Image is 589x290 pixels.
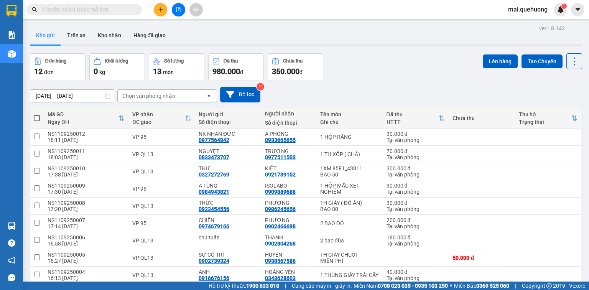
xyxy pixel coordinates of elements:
th: Toggle SortBy [44,108,128,129]
button: Số lượng13món [149,53,204,81]
div: Người gửi [199,111,257,117]
div: 0974679166 [199,223,229,229]
div: 0938567586 [265,258,296,264]
div: NK NHÂN ĐỨC [199,131,257,137]
div: 1 HỘP MẪU XÉT NGHIỆM [320,183,379,195]
div: NS1109250011 [48,148,125,154]
div: 70.000 đ [387,148,445,154]
span: đơn [44,69,54,75]
div: Tại văn phòng [387,137,445,143]
div: Tên món [320,111,379,117]
button: Kho gửi [30,26,61,44]
div: Chọn văn phòng nhận [122,92,175,100]
div: 2 bao đũa [320,237,379,244]
button: Khối lượng0kg [89,53,145,81]
div: Thu hộ [519,111,571,117]
button: Lên hàng [483,54,518,68]
div: THANH [265,234,313,241]
span: | [285,282,286,290]
span: 1 [563,3,565,9]
span: Miền Nam [354,282,448,290]
div: Đã thu [387,111,439,117]
div: Số điện thoại [265,120,313,126]
div: A TÙNG [199,183,257,189]
div: ISOLABO [265,183,313,189]
div: 0909889688 [265,189,296,195]
button: plus [154,3,167,16]
div: Ngày ĐH [48,119,118,125]
div: Khối lượng [105,58,128,64]
div: NGUYỆT [199,148,257,154]
div: 0977511503 [265,154,296,160]
div: VP QL13 [132,272,191,278]
button: aim [189,3,203,16]
div: MIỄN PHÍ [320,258,379,264]
div: 2 BAO ĐỎ [320,220,379,226]
span: mai.quehuong [502,5,554,14]
div: NS1109250007 [48,217,125,223]
div: PHƯƠNG [265,200,313,206]
div: NS1109250010 [48,165,125,171]
span: Cung cấp máy in - giấy in: [292,282,352,290]
div: 0343628603 [265,275,296,281]
div: ANH [199,269,257,275]
div: 30.000 đ [387,200,445,206]
strong: 0369 525 060 [476,283,509,289]
div: VP nhận [132,111,185,117]
div: CHIẾN [199,217,257,223]
sup: 1 [561,3,567,9]
th: Toggle SortBy [128,108,195,129]
img: icon-new-feature [557,6,564,13]
div: HUYỀN [265,252,313,258]
div: 0327272769 [199,171,229,178]
button: Trên xe [61,26,92,44]
div: Số điện thoại [199,119,257,125]
div: VP QL13 [132,237,191,244]
div: 180.000 đ [387,234,445,241]
div: 17:14 [DATE] [48,223,125,229]
span: question-circle [8,239,15,247]
div: Tại văn phòng [387,206,445,212]
div: VP 95 [132,220,191,226]
span: file-add [176,7,181,12]
div: 0902804268 [265,241,296,247]
span: kg [99,69,105,75]
div: Mã GD [48,111,118,117]
span: aim [193,7,199,12]
div: SƯ CÔ TRÍ [199,252,257,258]
div: HOÀNG YẾN [265,269,313,275]
div: ĐC giao [132,119,185,125]
div: THƯ [199,165,257,171]
div: 200.000 đ [387,217,445,223]
div: VP 95 [132,134,191,140]
button: caret-down [571,3,584,16]
div: Tại văn phòng [387,241,445,247]
span: Hỗ trợ kỹ thuật: [209,282,279,290]
input: Select a date range. [30,90,114,102]
div: KIỆT [265,165,313,171]
div: NS1109250006 [48,234,125,241]
div: 50.000 đ [452,255,511,261]
span: caret-down [574,6,581,13]
div: VP QL13 [132,203,191,209]
div: 30.000 đ [387,131,445,137]
span: notification [8,257,15,264]
div: NS1109250008 [48,200,125,206]
div: NS1109250012 [48,131,125,137]
div: VP QL13 [132,168,191,175]
div: Tại văn phòng [387,275,445,281]
button: file-add [172,3,185,16]
img: solution-icon [8,31,16,39]
div: 18:11 [DATE] [48,137,125,143]
div: BAO 50 [320,171,379,178]
span: | [515,282,516,290]
div: 0923454556 [199,206,229,212]
div: 1 THÙNG GIẤY TRÁI CÂY [320,272,379,278]
span: 350.000 [272,67,299,76]
strong: 0708 023 035 - 0935 103 250 [378,283,448,289]
span: 980.000 [212,67,240,76]
input: Tìm tên, số ĐT hoặc mã đơn [42,5,133,14]
div: Ghi chú [320,119,379,125]
div: 16:27 [DATE] [48,258,125,264]
button: Bộ lọc [220,87,260,102]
